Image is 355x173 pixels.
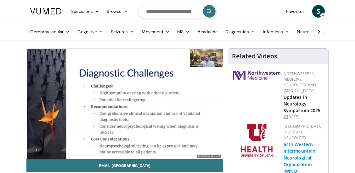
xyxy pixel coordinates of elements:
img: 2a462fb6-9365-492a-ac79-3166a6f924d8.png.150x105_q85_autocrop_double_scale_upscale_version-0.2.jpg [233,71,280,80]
a: Diagnostics [222,25,259,38]
a: Cerebrovascular [26,25,74,38]
a: Seizures [107,25,138,38]
h4: Related Videos [232,52,277,60]
img: VuMedi Logo [30,8,64,14]
a: Headache [194,25,222,38]
video-js: Video Player [27,49,223,159]
a: Email [GEOGRAPHIC_DATA] [26,159,223,172]
a: Favorites [282,5,308,18]
a: Cognitive [74,25,107,38]
a: Neuromuscular [293,25,338,38]
a: Specialties [67,5,103,18]
a: Browse [103,5,132,18]
a: Movement [138,25,174,38]
div: [DATE] [284,114,323,120]
img: f6362829-b0a3-407d-a044-59546adfd345.png.150x105_q85_autocrop_double_scale_upscale_version-0.2.png [241,124,273,157]
a: Updates in Neurology Symposium 2025 [284,94,320,113]
a: MS [173,25,194,38]
input: Search topics, interventions [138,4,217,19]
a: S [312,5,325,18]
a: Infections [259,25,293,38]
a: Northwestern Medicine Neurology and [MEDICAL_DATA] [284,71,316,93]
a: [GEOGRAPHIC_DATA][US_STATE] Neurology [284,124,323,140]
